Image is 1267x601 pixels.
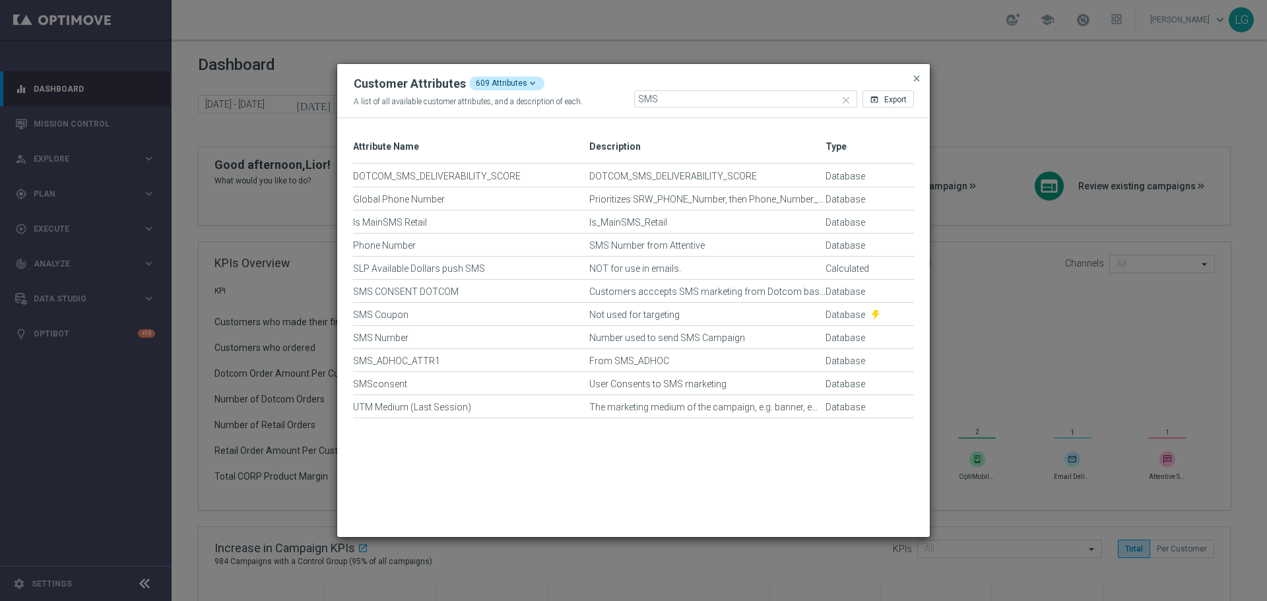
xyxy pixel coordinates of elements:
div: Is MainSMS Retail [353,217,589,239]
div: SMS Number from Attentive [589,240,826,263]
div: Type [826,217,865,228]
i: open_in_browser [870,95,879,104]
div: Type [826,309,880,321]
div: Press SPACE to select this row. [353,395,914,418]
div: Type [826,332,865,344]
span: Database [826,194,865,205]
div: Customers acccepts SMS marketing from Dotcom based on Attentive [589,286,826,309]
div: Type [826,379,865,390]
div: SMS Number [353,332,589,355]
div: SMSconsent [353,379,589,401]
span: Type [826,141,847,152]
div: Type [826,240,865,251]
div: Type [826,263,869,274]
div: User Consents to SMS marketing [589,379,826,401]
span: Database [826,379,865,390]
div: SMS Coupon [353,309,589,332]
div: Press SPACE to select this row. [353,234,914,257]
span: Description [589,141,641,152]
div: NOT for use in emails. [589,263,826,286]
div: Type [826,286,865,298]
span: Database [826,309,865,321]
div: Not used for targeting [589,309,826,332]
div: Press SPACE to select this row. [353,164,914,187]
div: Press SPACE to select this row. [353,210,914,234]
div: Phone Number [353,240,589,263]
div: Number used to send SMS Campaign [589,332,826,355]
div: Press SPACE to select this row. [353,280,914,303]
div: Customer Attributes [354,77,466,91]
span: Database [826,217,865,228]
div: Type [826,402,865,413]
div: Global Phone Number [353,194,589,216]
span: Export [884,95,907,104]
button: open_in_browser Export [862,90,914,108]
span: Database [826,286,865,298]
span: Database [826,356,865,367]
div: DOTCOM_SMS_DELIVERABILITY_SCORE [589,171,826,193]
div: Is_MainSMS_Retail [589,217,826,239]
i: close [840,94,852,106]
span: Attribute Name [353,141,419,152]
div: Press SPACE to select this row. [353,257,914,280]
div: UTM Medium (Last Session) [353,402,589,424]
div: 609 Attributes [469,77,544,90]
div: Press SPACE to select this row. [353,372,914,395]
div: The marketing medium of the campaign, e.g. banner, email, sms [589,402,826,424]
span: Database [826,171,865,182]
div: A list of all available customer attributes, and a description of each. [354,96,634,108]
img: Realtime attribute [865,309,880,321]
div: Press SPACE to select this row. [353,349,914,372]
div: Type [826,356,865,367]
span: Database [826,402,865,413]
div: From SMS_ADHOC [589,356,826,378]
div: Press SPACE to select this row. [353,187,914,210]
span: close [911,73,922,84]
div: SMS_ADHOC_ATTR1 [353,356,589,378]
div: Prioritizes SRW_PHONE_Number, then Phone_Number_Person, then SMS_NumberDotcom from Attentive [589,194,826,216]
div: Press SPACE to select this row. [353,326,914,349]
span: Database [826,332,865,344]
span: Database [826,240,865,251]
div: Type [826,171,865,182]
input: Quick find [634,90,858,108]
div: Type [826,194,865,205]
div: Press SPACE to select this row. [353,303,914,326]
div: SMS CONSENT DOTCOM [353,286,589,309]
span: Calculated [826,263,869,274]
div: DOTCOM_SMS_DELIVERABILITY_SCORE [353,171,589,193]
div: SLP Available Dollars push SMS [353,263,589,286]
